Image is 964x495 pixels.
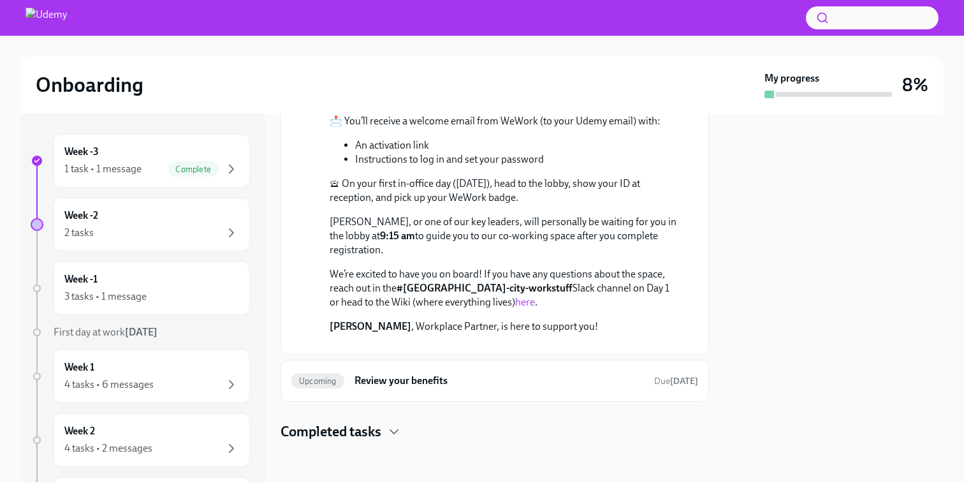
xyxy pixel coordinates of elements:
h6: Week -2 [64,209,98,223]
p: [PERSON_NAME], or one of our key leaders, will personally be waiting for you in the lobby at to g... [330,215,678,257]
a: UpcomingReview your benefitsDue[DATE] [291,371,698,391]
h6: Week 1 [64,360,94,374]
span: Due [654,376,698,387]
strong: [DATE] [670,376,698,387]
p: We’re excited to have you on board! If you have any questions about the space, reach out in the S... [330,267,678,309]
li: Instructions to log in and set your password [355,152,678,166]
a: First day at work[DATE] [31,325,250,339]
h6: Review your benefits [354,374,644,388]
h4: Completed tasks [281,422,381,441]
a: Week -31 task • 1 messageComplete [31,134,250,188]
strong: #[GEOGRAPHIC_DATA]-city-workstuff [397,282,573,294]
span: September 15th, 2025 10:00 [654,375,698,387]
div: 4 tasks • 2 messages [64,441,152,455]
a: Week 24 tasks • 2 messages [31,413,250,467]
a: here [515,296,535,308]
h6: Week -3 [64,145,99,159]
a: Week 14 tasks • 6 messages [31,350,250,403]
div: Completed tasks [281,422,709,441]
strong: 9:15 am [380,230,415,242]
h2: Onboarding [36,72,143,98]
span: Upcoming [291,376,344,386]
p: , Workplace Partner, is here to support you! [330,320,678,334]
div: 1 task • 1 message [64,162,142,176]
img: Udemy [26,8,67,28]
div: 3 tasks • 1 message [64,290,147,304]
strong: [DATE] [125,326,157,338]
span: First day at work [54,326,157,338]
a: Week -13 tasks • 1 message [31,262,250,315]
span: Complete [168,165,219,174]
a: Week -22 tasks [31,198,250,251]
h6: Week 2 [64,424,95,438]
li: An activation link [355,138,678,152]
strong: [PERSON_NAME] [330,320,411,332]
h3: 8% [902,73,928,96]
div: 2 tasks [64,226,94,240]
div: 4 tasks • 6 messages [64,378,154,392]
h6: Week -1 [64,272,98,286]
p: 📩 You’ll receive a welcome email from WeWork (to your Udemy email) with: [330,114,678,128]
strong: My progress [764,71,819,85]
p: 🛎 On your first in-office day ([DATE]), head to the lobby, show your ID at reception, and pick up... [330,177,678,205]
